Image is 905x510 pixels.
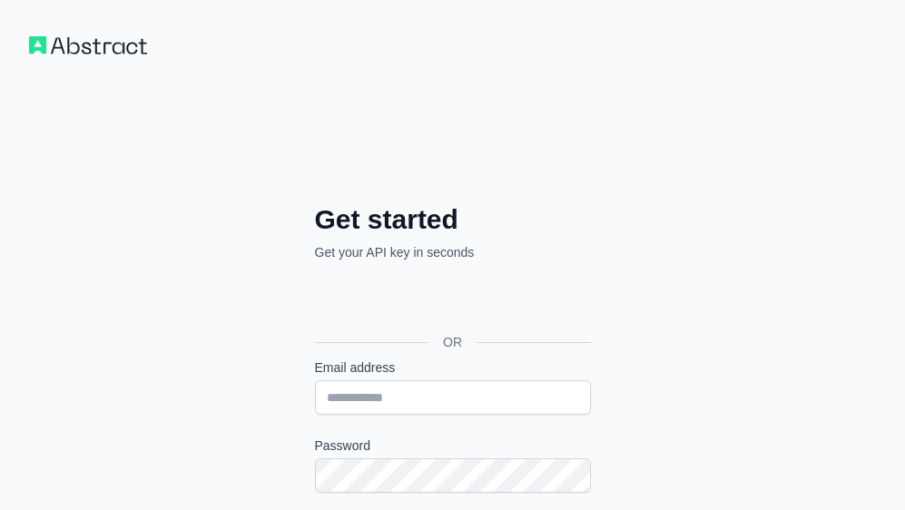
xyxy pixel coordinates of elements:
h2: Get started [315,203,591,236]
label: Email address [315,358,591,377]
iframe: Sign in with Google Button [306,281,596,321]
span: OR [428,333,477,351]
label: Password [315,436,591,455]
p: Get your API key in seconds [315,243,591,261]
img: Workflow [29,36,147,54]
